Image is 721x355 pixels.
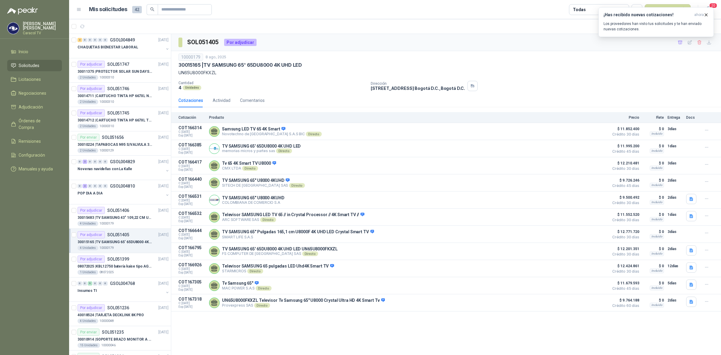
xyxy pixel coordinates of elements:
[668,228,683,235] p: 3 días
[78,36,170,56] a: 2 0 0 0 0 0 GSOL004849[DATE] CHAQUETAS BIENESTAR LABORAL
[78,44,138,50] p: CHAQUETAS BIENESTAR LABORAL
[107,306,129,310] p: SOL051236
[650,183,664,188] div: Incluido
[573,6,586,13] div: Todas
[110,184,135,188] p: GSOL004810
[609,125,639,133] span: $ 11.852.400
[78,215,152,221] p: 30015483 | TV SAMSUNG 43" 109,22 CM U8000F 4K UHD
[643,245,664,252] p: $ 0
[668,262,683,270] p: 12 días
[158,305,169,311] p: [DATE]
[222,200,284,205] p: COLOMBIANA DE COMERCIO S.A
[178,219,205,223] span: Exp: [DATE]
[609,235,639,239] span: Crédito 30 días
[78,270,98,275] div: 1 Unidades
[178,280,205,284] p: COT167305
[78,85,105,92] div: Por adjudicar
[78,304,105,311] div: Por adjudicar
[150,7,154,11] span: search
[107,208,129,213] p: SOL051406
[222,264,334,269] p: Televisor SAMSUNG 65 pulgadas LED Uhd4K Smart TV
[609,211,639,218] span: $ 11.552.520
[668,211,683,218] p: 1 días
[107,233,129,237] p: SOL051405
[83,281,87,286] div: 0
[19,152,45,158] span: Configuración
[178,202,205,206] span: Exp: [DATE]
[99,246,114,250] p: 10000179
[256,286,272,291] div: Directo
[609,304,639,308] span: Crédito 60 días
[23,31,62,35] p: Caracol TV
[78,109,105,117] div: Por adjudicar
[609,160,639,167] span: $ 12.210.481
[609,184,639,188] span: Crédito 45 días
[650,303,664,308] div: Incluido
[178,199,205,202] span: C: [DATE]
[19,118,56,131] span: Órdenes de Compra
[178,271,205,274] span: Exp: [DATE]
[178,62,302,68] p: 30015165 | TV SAMSUNG 65' 65DU8000 4K UHD LED
[78,166,132,172] p: Novenas navideñas con La Kalle
[609,133,639,136] span: Crédito 30 días
[668,115,683,120] p: Entrega
[7,136,62,147] a: Remisiones
[222,132,322,136] p: Novotechno de [GEOGRAPHIC_DATA] S.A.S BIC
[650,234,664,239] div: Incluido
[98,184,102,188] div: 0
[213,97,230,104] div: Actividad
[650,166,664,170] div: Incluido
[609,252,639,256] span: Crédito 30 días
[609,142,639,150] span: $ 11.995.200
[93,281,97,286] div: 0
[609,280,639,287] span: $ 11.679.593
[289,183,305,188] div: Directo
[643,125,664,133] p: $ 0
[609,270,639,273] span: Crédito 30 días
[69,58,171,83] a: Por adjudicarSOL051747[DATE] 30011375 |PROTECTOR SOLAR SUN DAYS LOCION FPS 50 CAJA X 24 UN2 Unida...
[668,125,683,133] p: 3 días
[178,177,205,182] p: COT166440
[222,183,305,188] p: SITECH DE [GEOGRAPHIC_DATA] SAS
[178,267,205,271] span: C: [DATE]
[69,83,171,107] a: Por adjudicarSOL051746[DATE] 30014711 |CARTUCHO TINTA HP 667XL NEGRO2 Unidades10000310
[78,142,152,148] p: 30010224 | TAPABOCAS N95 S/VALVULA 3M 9010
[178,168,205,172] span: Exp: [DATE]
[158,281,169,286] p: [DATE]
[88,38,92,42] div: 0
[83,184,87,188] div: 2
[222,303,385,308] p: Provexpress SAS
[178,250,205,254] span: C: [DATE]
[178,81,366,85] p: Cantidad
[7,46,62,57] a: Inicio
[158,37,169,43] p: [DATE]
[78,280,170,299] a: 0 0 9 0 0 0 GSOL004768[DATE] Insumos TI
[609,194,639,201] span: $ 9.500.492
[178,254,205,257] span: Exp: [DATE]
[93,184,97,188] div: 0
[78,99,98,104] div: 2 Unidades
[183,85,201,90] div: Unidades
[178,288,205,292] span: Exp: [DATE]
[78,246,98,250] div: 4 Unidades
[88,281,92,286] div: 9
[302,251,318,256] div: Directo
[371,81,465,86] p: Dirección
[102,330,124,334] p: SOL051235
[609,177,639,184] span: $ 9.726.246
[103,160,108,164] div: 0
[158,159,169,165] p: [DATE]
[178,160,205,164] p: COT166417
[643,280,664,287] p: $ 0
[158,135,169,140] p: [DATE]
[110,160,135,164] p: GSOL004829
[609,262,639,270] span: $ 12.424.861
[668,297,683,304] p: 2 días
[178,151,205,155] span: Exp: [DATE]
[222,229,374,235] p: TV SAMSUNG 65" Pulgadas 165,1 cm U8000F 4K UHD LED Crystal Smart TV
[98,38,102,42] div: 0
[668,194,683,201] p: 2 días
[222,281,272,286] p: Tv Samsung 65"
[222,286,272,291] p: MAC POWER S.A.S
[78,312,144,318] p: 40018524 | TARJETA DECKLINK 8K PRO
